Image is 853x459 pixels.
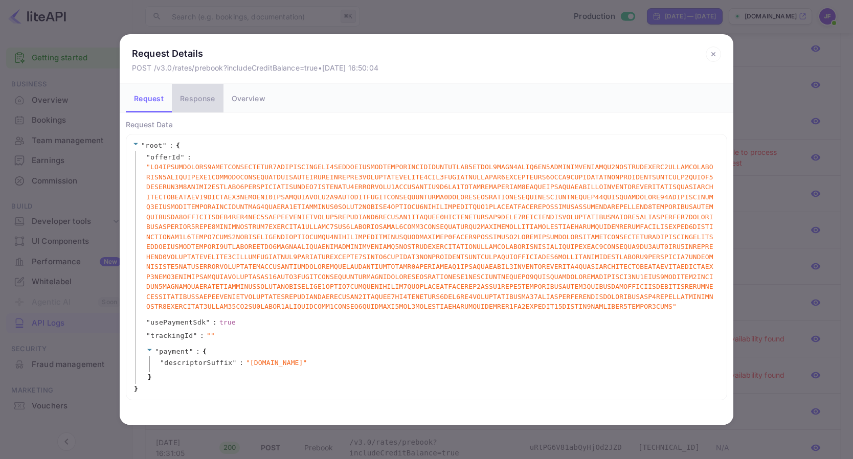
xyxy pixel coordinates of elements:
[145,142,162,149] span: root
[200,331,204,341] span: :
[160,359,164,366] span: "
[132,384,138,394] span: }
[246,358,307,368] span: " [DOMAIN_NAME] "
[146,332,150,339] span: "
[126,84,172,112] button: Request
[239,358,243,368] span: :
[150,152,180,163] span: offerId
[150,331,193,341] span: trackingId
[233,359,237,366] span: "
[150,317,206,328] span: usePaymentSdk
[187,152,191,163] span: :
[196,347,200,357] span: :
[223,84,274,112] button: Overview
[207,331,215,341] span: " "
[189,348,193,355] span: "
[213,317,217,328] span: :
[132,62,378,73] p: POST /v3.0/rates/prebook?includeCreditBalance=true • [DATE] 16:50:04
[146,162,715,312] span: " LO4IPSUMDOLORS9AMETCONSECTETUR7ADIPISCINGELI4SEDDOEIUSMODTEMPORINCIDIDUNTUTLAB5ETDOL9MAGN4ALIQ6...
[203,347,207,357] span: {
[146,318,150,326] span: "
[193,332,197,339] span: "
[146,372,152,382] span: }
[219,317,236,328] div: true
[126,119,727,130] p: Request Data
[155,348,159,355] span: "
[159,348,189,355] span: payment
[172,84,223,112] button: Response
[206,318,210,326] span: "
[181,153,185,161] span: "
[163,142,167,149] span: "
[169,141,173,151] span: :
[164,358,232,368] span: descriptorSuffix
[146,153,150,161] span: "
[141,142,145,149] span: "
[176,141,180,151] span: {
[132,47,378,60] p: Request Details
